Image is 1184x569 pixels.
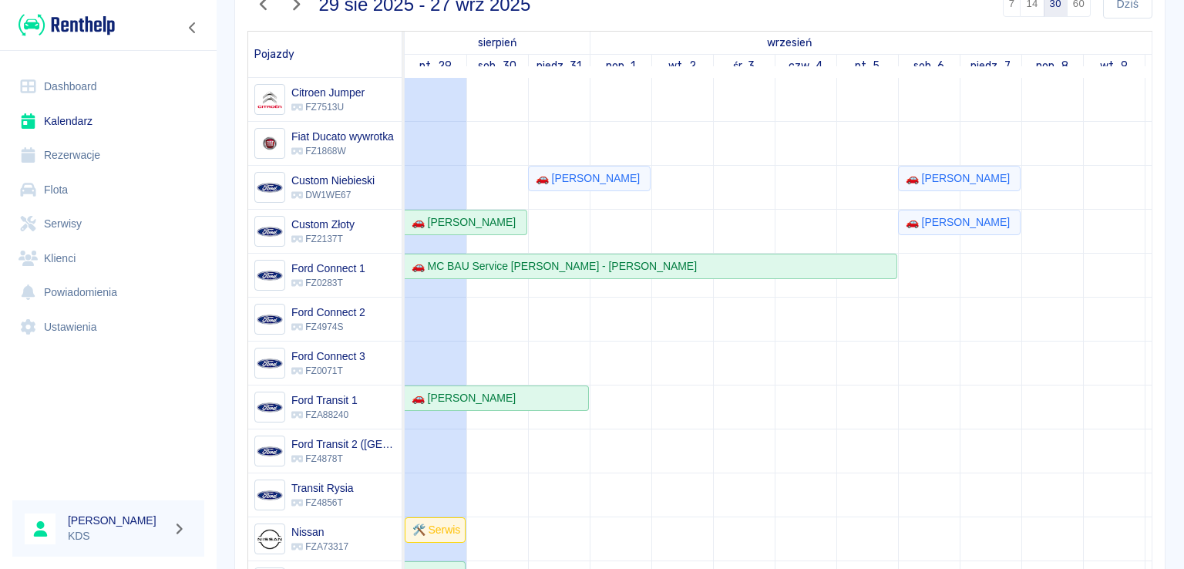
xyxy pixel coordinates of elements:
[257,395,282,420] img: Image
[12,173,204,207] a: Flota
[12,12,115,38] a: Renthelp logo
[291,452,395,466] p: FZ4878T
[291,540,348,554] p: FZA73317
[257,263,282,288] img: Image
[291,85,365,100] h6: Citroen Jumper
[405,390,516,406] div: 🚗 [PERSON_NAME]
[291,348,365,364] h6: Ford Connect 3
[257,483,282,508] img: Image
[68,528,166,544] p: KDS
[12,275,204,310] a: Powiadomienia
[291,144,394,158] p: FZ1868W
[764,32,816,54] a: 1 września 2025
[257,219,282,244] img: Image
[967,55,1014,77] a: 7 września 2025
[68,513,166,528] h6: [PERSON_NAME]
[291,100,365,114] p: FZ7513U
[729,55,759,77] a: 3 września 2025
[12,104,204,139] a: Kalendarz
[257,87,282,113] img: Image
[291,173,375,188] h6: Custom Niebieski
[291,408,358,422] p: FZA88240
[181,18,204,38] button: Zwiń nawigację
[291,496,354,510] p: FZ4856T
[291,305,365,320] h6: Ford Connect 2
[291,436,395,452] h6: Ford Transit 2 (Niemcy)
[12,69,204,104] a: Dashboard
[12,207,204,241] a: Serwisy
[12,241,204,276] a: Klienci
[900,214,1010,231] div: 🚗 [PERSON_NAME]
[291,320,365,334] p: FZ4974S
[257,175,282,200] img: Image
[785,55,826,77] a: 4 września 2025
[291,232,355,246] p: FZ2137T
[291,261,365,276] h6: Ford Connect 1
[18,12,115,38] img: Renthelp logo
[257,307,282,332] img: Image
[257,527,282,552] img: Image
[291,480,354,496] h6: Transit Rysia
[291,276,365,290] p: FZ0283T
[405,258,697,274] div: 🚗 MC BAU Service [PERSON_NAME] - [PERSON_NAME]
[291,217,355,232] h6: Custom Złoty
[1032,55,1072,77] a: 8 września 2025
[530,170,640,187] div: 🚗 [PERSON_NAME]
[664,55,700,77] a: 2 września 2025
[910,55,949,77] a: 6 września 2025
[12,310,204,345] a: Ustawienia
[406,522,460,538] div: 🛠️ Serwis
[254,48,294,61] span: Pojazdy
[12,138,204,173] a: Rezerwacje
[257,439,282,464] img: Image
[291,364,365,378] p: FZ0071T
[1096,55,1132,77] a: 9 września 2025
[257,131,282,157] img: Image
[851,55,884,77] a: 5 września 2025
[900,170,1010,187] div: 🚗 [PERSON_NAME]
[405,214,516,231] div: 🚗 [PERSON_NAME]
[415,55,456,77] a: 29 sierpnia 2025
[474,32,520,54] a: 29 sierpnia 2025
[291,129,394,144] h6: Fiat Ducato wywrotka
[257,351,282,376] img: Image
[291,392,358,408] h6: Ford Transit 1
[533,55,586,77] a: 31 sierpnia 2025
[291,524,348,540] h6: Nissan
[602,55,640,77] a: 1 września 2025
[474,55,520,77] a: 30 sierpnia 2025
[291,188,375,202] p: DW1WE67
